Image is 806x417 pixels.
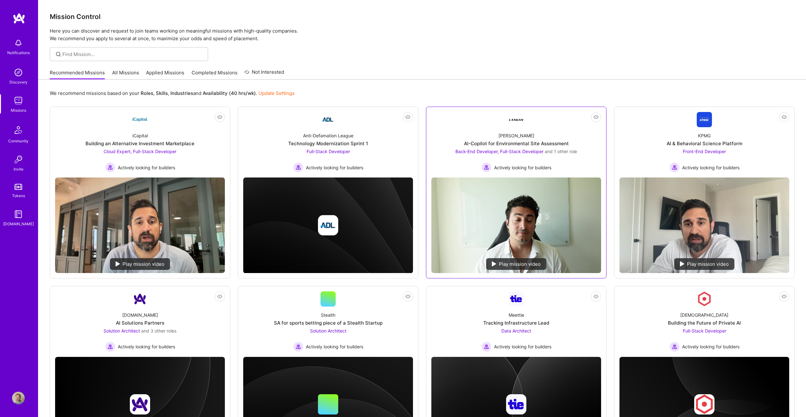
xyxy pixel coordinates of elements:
div: AI-Copilot for Environmental Site Assessment [464,140,569,147]
img: play [492,261,496,266]
div: Technology Modernization Sprint 1 [288,140,368,147]
b: Skills [156,90,168,96]
span: Back-End Developer, Full-Stack Developer [455,149,543,154]
b: Roles [141,90,153,96]
img: Community [11,122,26,138]
a: Company LogoKPMGAI & Behavioral Science PlatformFront-End Developer Actively looking for builders... [619,112,789,172]
img: Actively looking for builders [481,162,492,172]
a: User Avatar [10,392,26,404]
div: Play mission video [674,258,734,270]
img: Company Logo [320,112,336,127]
img: Company logo [130,394,150,414]
a: Completed Missions [192,69,238,80]
div: [PERSON_NAME] [498,132,534,139]
div: [DOMAIN_NAME] [3,221,34,227]
img: Actively looking for builders [481,342,492,352]
img: Actively looking for builders [670,342,680,352]
img: Company Logo [509,292,524,306]
img: cover [243,177,413,273]
div: Building the Future of Private AI [668,320,741,326]
span: Actively looking for builders [494,164,551,171]
a: StealthSA for sports betting piece of a Stealth StartupSolution Architect Actively looking for bu... [243,291,413,352]
img: No Mission [431,177,601,273]
div: KPMG [698,132,711,139]
img: discovery [12,66,25,79]
img: Company Logo [132,291,148,307]
img: Actively looking for builders [293,342,303,352]
img: Company logo [694,394,714,414]
div: Tracking Infrastructure Lead [483,320,549,326]
i: icon EyeClosed [217,115,222,120]
img: play [680,261,684,266]
img: User Avatar [12,392,25,404]
div: Play mission video [110,258,170,270]
span: and 3 other roles [141,328,176,333]
div: SA for sports betting piece of a Stealth Startup [274,320,383,326]
div: Missions [11,107,26,114]
a: Recommended Missions [50,69,105,80]
div: Discovery [10,79,28,85]
img: teamwork [12,94,25,107]
a: Not Interested [244,68,284,80]
div: AI & Behavioral Science Platform [667,140,742,147]
span: Solution Architect [310,328,346,333]
img: Company Logo [697,112,712,127]
a: All Missions [112,69,139,80]
img: Actively looking for builders [293,162,303,172]
img: No Mission [619,177,789,273]
img: Company logo [318,215,338,235]
img: No Mission [55,177,225,273]
span: Front-End Developer [683,149,726,154]
div: Anti-Defamation League [303,132,353,139]
div: Play mission video [486,258,546,270]
span: Actively looking for builders [682,164,739,171]
b: Industries [170,90,193,96]
img: Company Logo [509,112,524,127]
i: icon EyeClosed [782,115,787,120]
span: Data Architect [501,328,531,333]
span: Full-Stack Developer [683,328,726,333]
img: guide book [12,208,25,221]
i: icon EyeClosed [782,294,787,299]
a: Company Logo[DOMAIN_NAME]AI Solutions PartnersSolution Architect and 3 other rolesActively lookin... [55,291,225,352]
i: icon EyeClosed [217,294,222,299]
i: icon EyeClosed [405,294,410,299]
img: play [116,261,120,266]
p: We recommend missions based on your , , and . [50,90,295,96]
div: [DEMOGRAPHIC_DATA] [680,312,728,318]
i: icon SearchGrey [55,51,62,58]
div: Stealth [321,312,335,318]
input: Find Mission... [62,51,203,58]
img: Actively looking for builders [105,342,115,352]
img: Invite [12,153,25,166]
span: Solution Architect [104,328,140,333]
div: Meettie [509,312,524,318]
div: Tokens [12,192,25,199]
div: [DOMAIN_NAME] [122,312,158,318]
div: Invite [14,166,23,172]
span: Actively looking for builders [118,164,175,171]
img: logo [13,13,25,24]
span: Full-Stack Developer [307,149,350,154]
a: Company LogoMeettieTracking Infrastructure LeadData Architect Actively looking for buildersActive... [431,291,601,352]
div: Community [8,138,29,144]
h3: Mission Control [50,13,795,21]
div: Notifications [7,49,30,56]
div: Building an Alternative Investment Marketplace [86,140,194,147]
span: and 1 other role [545,149,577,154]
span: Cloud Expert, Full-Stack Developer [104,149,176,154]
a: Update Settings [258,90,295,96]
a: Company Logo[DEMOGRAPHIC_DATA]Building the Future of Private AIFull-Stack Developer Actively look... [619,291,789,352]
a: Company LogoAnti-Defamation LeagueTechnology Modernization Sprint 1Full-Stack Developer Actively ... [243,112,413,172]
span: Actively looking for builders [118,343,175,350]
img: Company Logo [132,112,148,127]
a: Company Logo[PERSON_NAME]AI-Copilot for Environmental Site AssessmentBack-End Developer, Full-Sta... [431,112,601,172]
p: Here you can discover and request to join teams working on meaningful missions with high-quality ... [50,27,795,42]
b: Availability (40 hrs/wk) [203,90,256,96]
img: Actively looking for builders [670,162,680,172]
i: icon EyeClosed [593,115,599,120]
span: Actively looking for builders [682,343,739,350]
a: Applied Missions [146,69,184,80]
span: Actively looking for builders [306,164,363,171]
span: Actively looking for builders [494,343,551,350]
